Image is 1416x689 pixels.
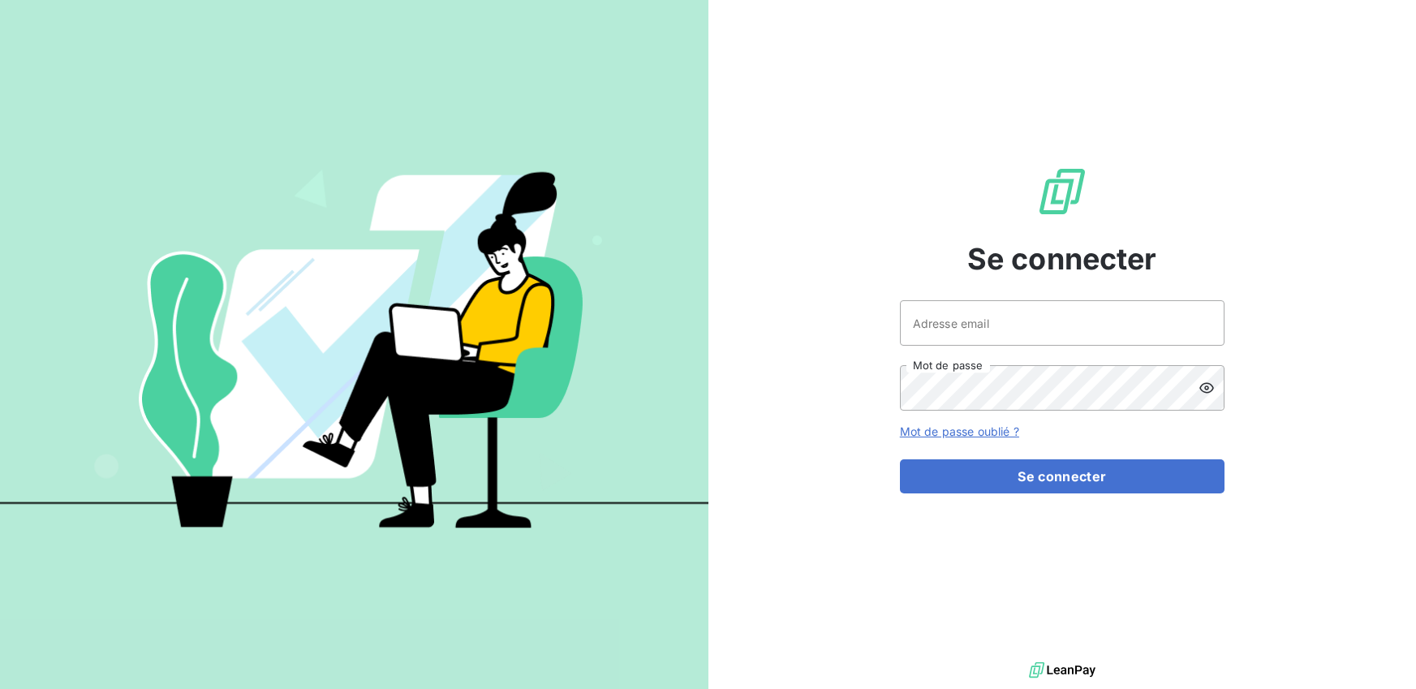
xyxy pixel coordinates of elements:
[1036,166,1088,217] img: Logo LeanPay
[967,237,1157,281] span: Se connecter
[1029,658,1095,683] img: logo
[900,459,1224,493] button: Se connecter
[900,300,1224,346] input: placeholder
[900,424,1019,438] a: Mot de passe oublié ?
